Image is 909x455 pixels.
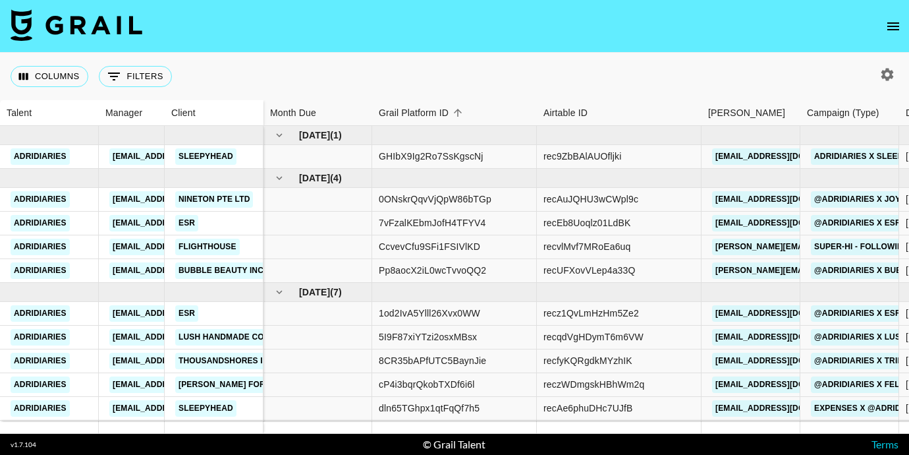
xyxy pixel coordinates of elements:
[871,438,898,450] a: Terms
[11,215,70,231] a: adridiaries
[263,100,372,126] div: Month Due
[11,262,70,279] a: adridiaries
[11,66,88,87] button: Select columns
[423,438,485,451] div: © Grail Talent
[807,100,879,126] div: Campaign (Type)
[543,240,631,253] div: recvlMvf7MRoEa6uq
[712,305,860,322] a: [EMAIL_ADDRESS][DOMAIN_NAME]
[109,377,257,393] a: [EMAIL_ADDRESS][DOMAIN_NAME]
[379,330,477,344] div: 5I9F87xiYTzi2osxMBsx
[379,354,486,367] div: 8CR35bAPfUTC5BaynJie
[811,305,904,322] a: @adridiaries x ESR
[175,262,267,279] a: Bubble Beauty Inc
[270,100,316,126] div: Month Due
[330,286,342,299] span: ( 7 )
[109,329,257,346] a: [EMAIL_ADDRESS][DOMAIN_NAME]
[270,169,289,187] button: hide children
[330,171,342,185] span: ( 4 )
[11,329,70,346] a: adridiaries
[712,353,860,369] a: [EMAIL_ADDRESS][DOMAIN_NAME]
[543,402,633,415] div: recAe6phuDHc7UJfB
[175,400,236,417] a: Sleepyhead
[811,215,904,231] a: @adridiaries x ESR
[449,104,467,122] button: Sort
[175,239,240,255] a: Flighthouse
[379,240,480,253] div: CcvevCfu9SFi1FSIVlKD
[175,353,280,369] a: THOUSANDSHORES INC.
[11,353,70,369] a: adridiaries
[109,400,257,417] a: [EMAIL_ADDRESS][DOMAIN_NAME]
[543,307,639,320] div: recz1QvLmHzHm5Ze2
[708,100,785,126] div: [PERSON_NAME]
[379,216,486,229] div: 7vFzalKEbmJofH4TFYV4
[165,100,263,126] div: Client
[379,264,486,277] div: Pp8aocX2iL0wcTvvoQQ2
[543,354,632,367] div: recfyKQRgdkMYzhIK
[7,100,32,126] div: Talent
[11,305,70,322] a: adridiaries
[299,171,330,185] span: [DATE]
[379,193,491,206] div: 0ONskrQqvVjQpW86bTGp
[299,286,330,299] span: [DATE]
[109,353,257,369] a: [EMAIL_ADDRESS][DOMAIN_NAME]
[175,305,198,322] a: ESR
[175,215,198,231] a: ESR
[11,191,70,208] a: adridiaries
[543,150,621,163] div: rec9ZbBAlAUOfljki
[175,191,253,208] a: Nineton Pte Ltd
[537,100,702,126] div: Airtable ID
[99,100,165,126] div: Manager
[99,66,172,87] button: Show filters
[712,191,860,208] a: [EMAIL_ADDRESS][DOMAIN_NAME]
[109,262,257,279] a: [EMAIL_ADDRESS][DOMAIN_NAME]
[11,440,36,449] div: v 1.7.104
[11,148,70,165] a: adridiaries
[175,148,236,165] a: Sleepyhead
[270,126,289,144] button: hide children
[109,305,257,322] a: [EMAIL_ADDRESS][DOMAIN_NAME]
[543,216,631,229] div: recEb8Uoqlz01LdBK
[379,402,480,415] div: dln65TGhpx1qtFqQf7h5
[712,400,860,417] a: [EMAIL_ADDRESS][DOMAIN_NAME]
[109,148,257,165] a: [EMAIL_ADDRESS][DOMAIN_NAME]
[702,100,800,126] div: Booker
[109,215,257,231] a: [EMAIL_ADDRESS][DOMAIN_NAME]
[880,13,906,40] button: open drawer
[543,193,638,206] div: recAuJQHU3wCWpl9c
[105,100,142,126] div: Manager
[712,377,860,393] a: [EMAIL_ADDRESS][DOMAIN_NAME]
[330,129,342,142] span: ( 1 )
[11,239,70,255] a: adridiaries
[11,377,70,393] a: adridiaries
[543,264,636,277] div: recUFXovVLep4a33Q
[712,329,860,346] a: [EMAIL_ADDRESS][DOMAIN_NAME]
[543,378,644,391] div: reczWDmgskHBhWm2q
[712,148,860,165] a: [EMAIL_ADDRESS][DOMAIN_NAME]
[171,100,196,126] div: Client
[543,100,588,126] div: Airtable ID
[270,283,289,301] button: hide children
[379,150,483,163] div: GHIbX9Ig2Ro7SsKgscNj
[543,330,644,344] div: recqdVgHDymT6m6VW
[299,129,330,142] span: [DATE]
[109,239,257,255] a: [EMAIL_ADDRESS][DOMAIN_NAME]
[379,100,449,126] div: Grail Platform ID
[800,100,899,126] div: Campaign (Type)
[379,378,474,391] div: cP4i3bqrQkobTXDf6i6l
[372,100,537,126] div: Grail Platform ID
[175,377,452,393] a: [PERSON_NAME] FOR PERFUMES & COSMETICS TRADING CO. L.L.C
[11,400,70,417] a: adridiaries
[379,307,480,320] div: 1od2IvA5Ylll26Xvx0WW
[11,9,142,41] img: Grail Talent
[109,191,257,208] a: [EMAIL_ADDRESS][DOMAIN_NAME]
[175,329,321,346] a: Lush Handmade Cosmetics LTD
[712,215,860,231] a: [EMAIL_ADDRESS][DOMAIN_NAME]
